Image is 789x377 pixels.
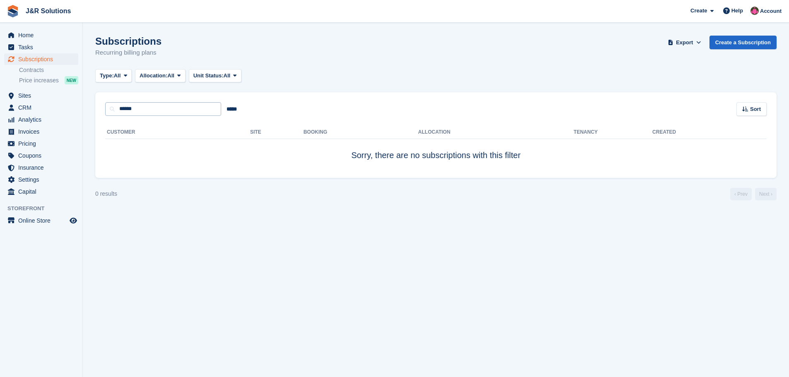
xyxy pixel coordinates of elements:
[18,41,68,53] span: Tasks
[250,126,304,139] th: Site
[18,174,68,185] span: Settings
[189,69,241,83] button: Unit Status: All
[68,216,78,226] a: Preview store
[755,188,777,200] a: Next
[95,48,162,58] p: Recurring billing plans
[760,7,782,15] span: Account
[18,215,68,226] span: Online Store
[729,188,778,200] nav: Page
[18,90,68,101] span: Sites
[100,72,114,80] span: Type:
[19,76,78,85] a: Price increases NEW
[4,90,78,101] a: menu
[4,174,78,185] a: menu
[4,114,78,125] a: menu
[7,5,19,17] img: stora-icon-8386f47178a22dfd0bd8f6a31ec36ba5ce8667c1dd55bd0f319d3a0aa187defe.svg
[18,102,68,113] span: CRM
[750,7,759,15] img: Julie Morgan
[574,126,603,139] th: Tenancy
[418,126,574,139] th: Allocation
[4,126,78,137] a: menu
[18,138,68,149] span: Pricing
[18,162,68,173] span: Insurance
[7,204,82,213] span: Storefront
[22,4,74,18] a: J&R Solutions
[709,36,777,49] a: Create a Subscription
[690,7,707,15] span: Create
[167,72,174,80] span: All
[19,66,78,74] a: Contracts
[18,114,68,125] span: Analytics
[4,53,78,65] a: menu
[652,126,767,139] th: Created
[140,72,167,80] span: Allocation:
[4,162,78,173] a: menu
[4,186,78,197] a: menu
[750,105,761,113] span: Sort
[4,138,78,149] a: menu
[95,36,162,47] h1: Subscriptions
[676,38,693,47] span: Export
[224,72,231,80] span: All
[105,126,250,139] th: Customer
[193,72,224,80] span: Unit Status:
[95,69,132,83] button: Type: All
[65,76,78,84] div: NEW
[4,215,78,226] a: menu
[730,188,752,200] a: Previous
[304,126,418,139] th: Booking
[4,150,78,161] a: menu
[135,69,186,83] button: Allocation: All
[18,126,68,137] span: Invoices
[4,29,78,41] a: menu
[18,53,68,65] span: Subscriptions
[19,77,59,84] span: Price increases
[731,7,743,15] span: Help
[114,72,121,80] span: All
[95,190,117,198] div: 0 results
[4,102,78,113] a: menu
[18,150,68,161] span: Coupons
[351,151,521,160] span: Sorry, there are no subscriptions with this filter
[666,36,703,49] button: Export
[18,29,68,41] span: Home
[18,186,68,197] span: Capital
[4,41,78,53] a: menu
